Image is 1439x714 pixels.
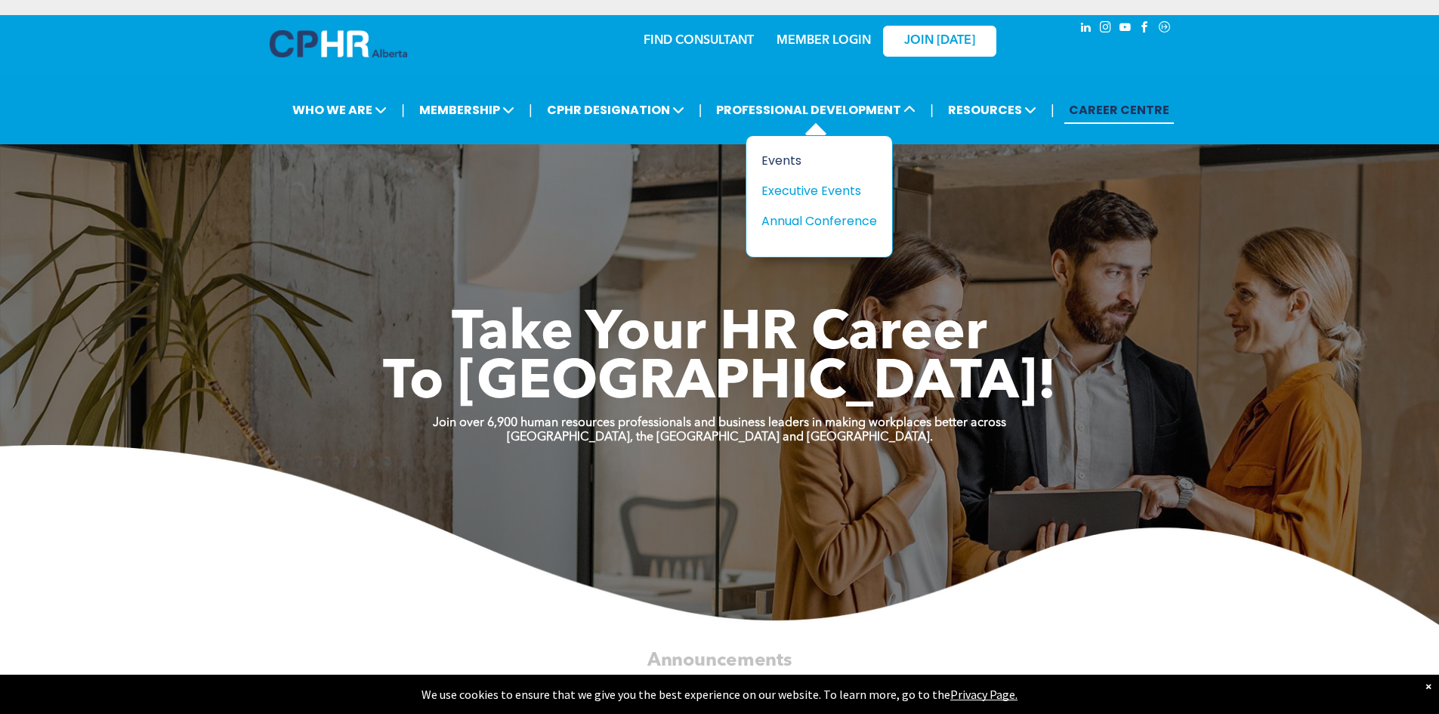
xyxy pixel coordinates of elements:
[1078,19,1095,39] a: linkedin
[761,212,866,230] div: Annual Conference
[761,151,877,170] a: Events
[712,96,920,124] span: PROFESSIONAL DEVELOPMENT
[761,212,877,230] a: Annual Conference
[761,151,866,170] div: Events
[452,308,987,362] span: Take Your HR Career
[529,94,533,125] li: |
[761,181,877,200] a: Executive Events
[383,357,1057,411] span: To [GEOGRAPHIC_DATA]!
[433,417,1006,429] strong: Join over 6,900 human resources professionals and business leaders in making workplaces better ac...
[644,35,754,47] a: FIND CONSULTANT
[699,94,703,125] li: |
[1064,96,1174,124] a: CAREER CENTRE
[930,94,934,125] li: |
[904,34,975,48] span: JOIN [DATE]
[1137,19,1153,39] a: facebook
[542,96,689,124] span: CPHR DESIGNATION
[507,431,933,444] strong: [GEOGRAPHIC_DATA], the [GEOGRAPHIC_DATA] and [GEOGRAPHIC_DATA].
[1098,19,1114,39] a: instagram
[270,30,407,57] img: A blue and white logo for cp alberta
[777,35,871,47] a: MEMBER LOGIN
[883,26,996,57] a: JOIN [DATE]
[401,94,405,125] li: |
[415,96,519,124] span: MEMBERSHIP
[950,687,1017,702] a: Privacy Page.
[1425,678,1431,694] div: Dismiss notification
[1117,19,1134,39] a: youtube
[1051,94,1055,125] li: |
[761,181,866,200] div: Executive Events
[943,96,1041,124] span: RESOURCES
[1156,19,1173,39] a: Social network
[647,651,792,669] span: Announcements
[288,96,391,124] span: WHO WE ARE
